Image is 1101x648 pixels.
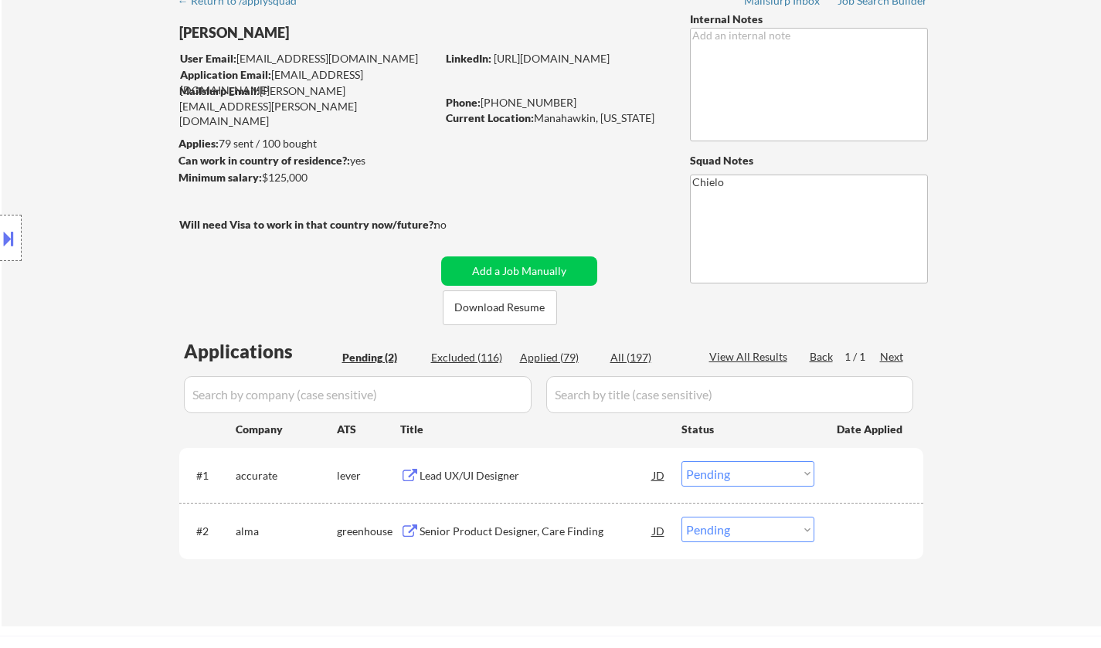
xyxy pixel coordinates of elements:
div: Title [400,422,667,437]
div: JD [651,517,667,545]
div: alma [236,524,337,539]
div: Next [880,349,905,365]
div: [EMAIL_ADDRESS][DOMAIN_NAME] [180,67,436,97]
div: [PERSON_NAME] [179,23,497,42]
input: Search by company (case sensitive) [184,376,532,413]
input: Search by title (case sensitive) [546,376,913,413]
strong: Current Location: [446,111,534,124]
div: Pending (2) [342,350,420,365]
strong: Phone: [446,96,481,109]
div: $125,000 [178,170,436,185]
div: View All Results [709,349,792,365]
div: 1 / 1 [844,349,880,365]
div: Status [681,415,814,443]
div: #2 [196,524,223,539]
div: Excluded (116) [431,350,508,365]
div: greenhouse [337,524,400,539]
div: [PHONE_NUMBER] [446,95,664,110]
div: lever [337,468,400,483]
strong: Application Email: [180,68,271,81]
div: Back [810,349,834,365]
div: Squad Notes [690,153,928,168]
button: Add a Job Manually [441,256,597,286]
div: All (197) [610,350,688,365]
div: ATS [337,422,400,437]
strong: Mailslurp Email: [179,84,260,97]
a: [URL][DOMAIN_NAME] [494,52,610,65]
div: accurate [236,468,337,483]
div: Date Applied [837,422,905,437]
strong: User Email: [180,52,236,65]
div: Lead UX/UI Designer [420,468,653,483]
div: Internal Notes [690,12,928,27]
button: Download Resume [443,290,557,325]
div: JD [651,461,667,489]
div: #1 [196,468,223,483]
div: 79 sent / 100 bought [178,136,436,151]
strong: Will need Visa to work in that country now/future?: [179,218,437,231]
div: Company [236,422,337,437]
strong: LinkedIn: [446,52,491,65]
div: Applied (79) [520,350,597,365]
div: [EMAIL_ADDRESS][DOMAIN_NAME] [180,51,436,66]
div: yes [178,153,431,168]
div: [PERSON_NAME][EMAIL_ADDRESS][PERSON_NAME][DOMAIN_NAME] [179,83,436,129]
div: Manahawkin, [US_STATE] [446,110,664,126]
div: no [434,217,478,232]
div: Senior Product Designer, Care Finding [420,524,653,539]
